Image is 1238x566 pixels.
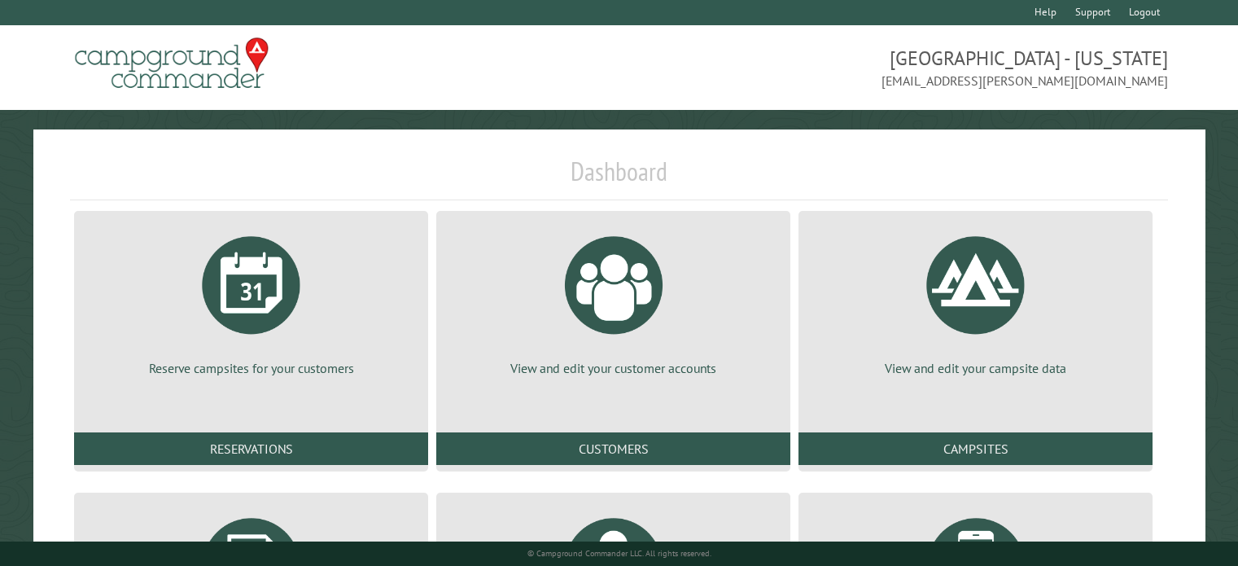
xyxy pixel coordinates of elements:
[818,224,1133,377] a: View and edit your campsite data
[436,432,790,465] a: Customers
[70,156,1168,200] h1: Dashboard
[527,548,711,559] small: © Campground Commander LLC. All rights reserved.
[456,359,771,377] p: View and edit your customer accounts
[798,432,1153,465] a: Campsites
[94,359,409,377] p: Reserve campsites for your customers
[94,224,409,377] a: Reserve campsites for your customers
[818,359,1133,377] p: View and edit your campsite data
[619,45,1168,90] span: [GEOGRAPHIC_DATA] - [US_STATE] [EMAIL_ADDRESS][PERSON_NAME][DOMAIN_NAME]
[74,432,428,465] a: Reservations
[456,224,771,377] a: View and edit your customer accounts
[70,32,273,95] img: Campground Commander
